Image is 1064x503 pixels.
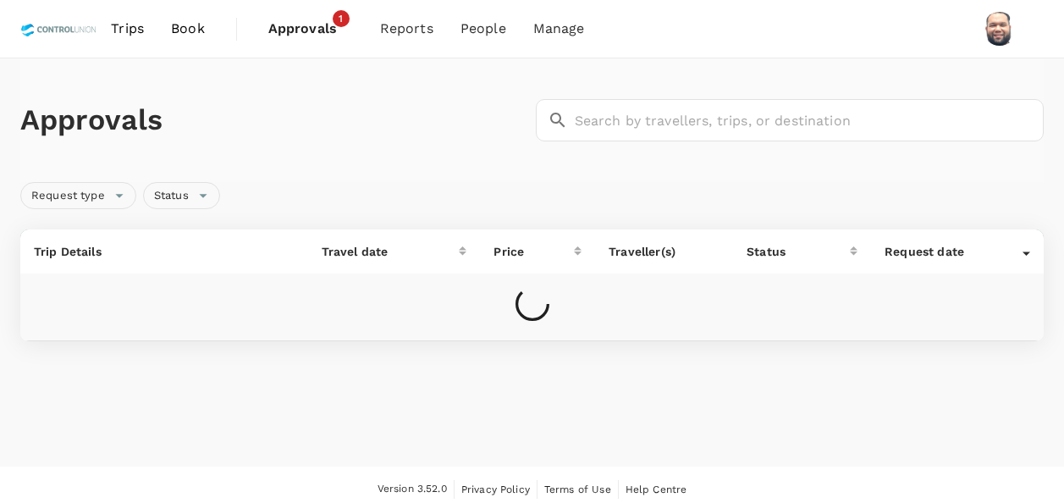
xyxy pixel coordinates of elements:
span: Status [144,188,199,204]
h1: Approvals [20,102,529,138]
span: 1 [333,10,350,27]
span: People [460,19,506,39]
span: Approvals [268,19,353,39]
span: Trips [111,19,144,39]
span: Terms of Use [544,484,611,495]
div: Request date [885,243,1023,260]
a: Terms of Use [544,480,611,499]
span: Version 3.52.0 [378,481,447,498]
a: Help Centre [626,480,687,499]
span: Request type [21,188,115,204]
span: Reports [380,19,433,39]
span: Privacy Policy [461,484,530,495]
input: Search by travellers, trips, or destination [575,99,1045,141]
img: Muhammad Hariz Bin Abdul Rahman [983,12,1017,46]
span: Book [171,19,205,39]
span: Help Centre [626,484,687,495]
div: Price [493,243,574,260]
span: Manage [533,19,585,39]
div: Travel date [322,243,460,260]
a: Privacy Policy [461,480,530,499]
div: Status [143,182,220,209]
div: Status [747,243,850,260]
p: Traveller(s) [609,243,719,260]
div: Request type [20,182,136,209]
p: Trip Details [34,243,295,260]
img: Control Union Malaysia Sdn. Bhd. [20,10,97,47]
